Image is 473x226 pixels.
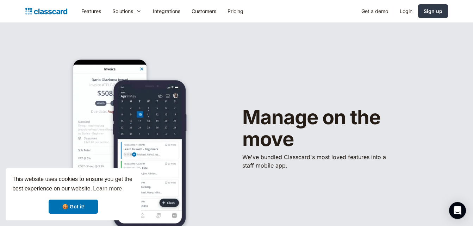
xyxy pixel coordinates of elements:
[25,6,67,16] a: home
[76,3,107,19] a: Features
[449,202,466,219] div: Open Intercom Messenger
[242,153,390,170] p: We've bundled ​Classcard's most loved features into a staff mobile app.
[424,7,442,15] div: Sign up
[356,3,394,19] a: Get a demo
[186,3,222,19] a: Customers
[222,3,249,19] a: Pricing
[92,183,123,194] a: learn more about cookies
[107,3,147,19] div: Solutions
[12,175,134,194] span: This website uses cookies to ensure you get the best experience on our website.
[49,200,98,214] a: dismiss cookie message
[147,3,186,19] a: Integrations
[6,168,141,220] div: cookieconsent
[418,4,448,18] a: Sign up
[112,7,133,15] div: Solutions
[394,3,418,19] a: Login
[242,107,425,150] h1: Manage on the move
